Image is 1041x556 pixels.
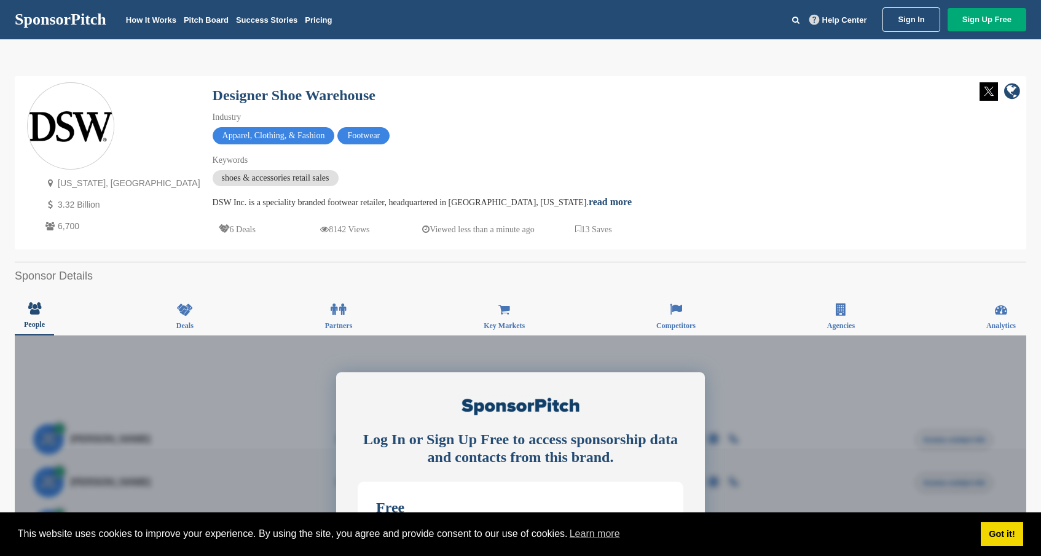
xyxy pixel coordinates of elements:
a: read more [589,197,632,207]
span: Apparel, Clothing, & Fashion [213,127,335,144]
a: Sign Up Free [948,8,1026,31]
p: [US_STATE], [GEOGRAPHIC_DATA] [42,176,200,191]
a: How It Works [126,15,176,25]
span: People [24,321,45,328]
a: Designer Shoe Warehouse [213,87,375,103]
p: 6 Deals [219,222,256,237]
h2: Sponsor Details [15,268,1026,284]
div: Free [376,500,665,515]
a: Help Center [807,13,870,27]
p: 6,700 [42,219,200,234]
a: Sign In [882,7,940,32]
div: Keywords [213,154,643,167]
p: 13 Saves [575,222,612,237]
span: Competitors [656,322,696,329]
span: Deals [176,322,194,329]
a: Success Stories [236,15,297,25]
a: learn more about cookies [568,525,622,543]
a: company link [1004,82,1020,103]
p: 8142 Views [320,222,369,237]
a: Pricing [305,15,332,25]
span: Partners [325,322,353,329]
img: Sponsorpitch & Designer Shoe Warehouse [28,110,114,143]
p: 3.32 Billion [42,197,200,213]
img: Twitter white [980,82,998,101]
div: Industry [213,111,643,124]
span: Key Markets [484,322,525,329]
span: Footwear [337,127,390,144]
a: dismiss cookie message [981,522,1023,547]
p: Viewed less than a minute ago [422,222,535,237]
span: Analytics [986,322,1016,329]
div: DSW Inc. is a speciality branded footwear retailer, headquartered in [GEOGRAPHIC_DATA], [US_STATE]. [213,195,643,209]
a: Pitch Board [184,15,229,25]
div: Log In or Sign Up Free to access sponsorship data and contacts from this brand. [358,431,683,466]
a: SponsorPitch [15,12,106,28]
span: shoes & accessories retail sales [213,170,339,186]
span: This website uses cookies to improve your experience. By using the site, you agree and provide co... [18,525,971,543]
span: Agencies [827,322,855,329]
